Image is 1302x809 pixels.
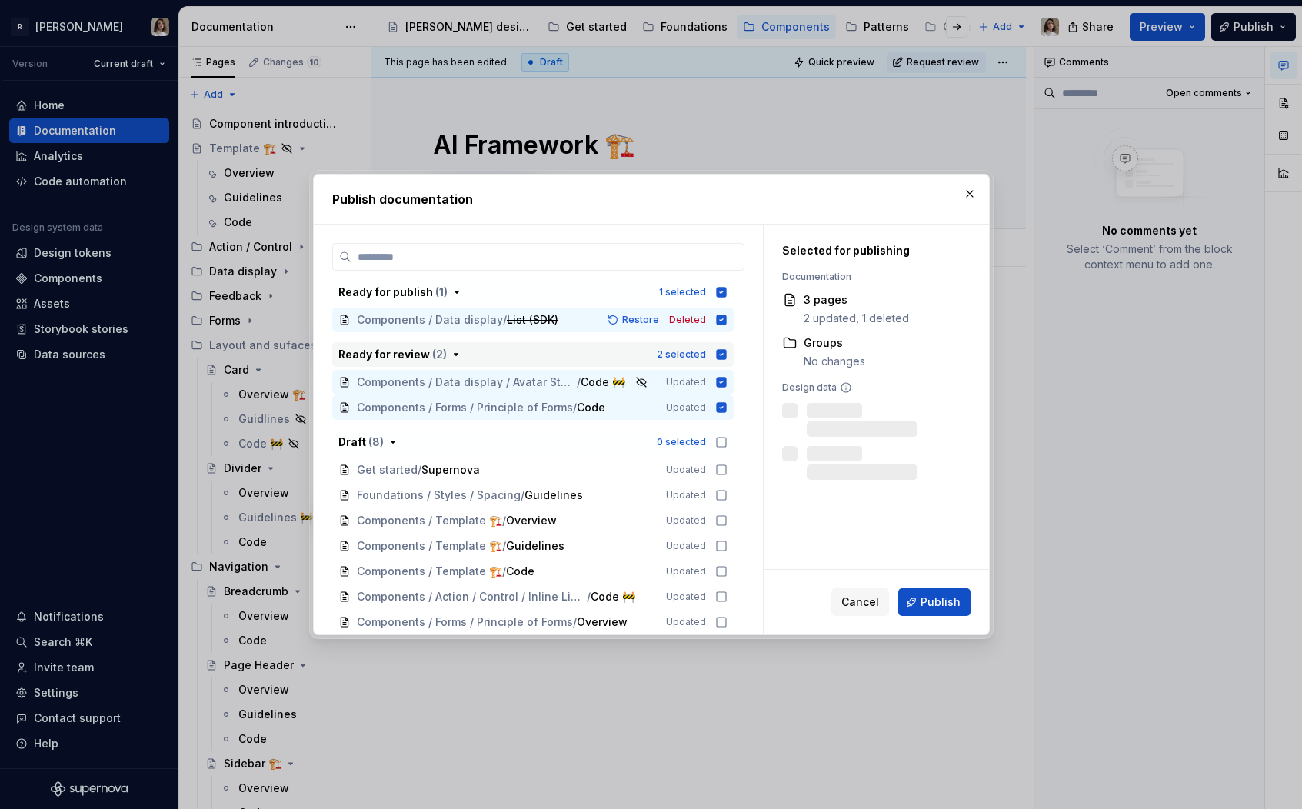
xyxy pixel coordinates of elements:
span: / [577,375,581,390]
div: 2 updated, 1 deleted [804,311,909,326]
span: / [573,400,577,415]
span: Updated [666,489,706,501]
span: Components / Data display [357,312,503,328]
button: Ready for publish (1)1 selected [332,280,734,305]
span: Components / Forms / Principle of Forms [357,614,573,630]
span: Updated [666,401,706,414]
span: Updated [666,514,706,527]
div: Selected for publishing [782,243,963,258]
span: Components / Action / Control / Inline Link (ButtonInline) [357,589,587,604]
span: / [573,614,577,630]
span: / [418,462,421,478]
span: / [587,589,591,604]
span: ( 2 ) [432,348,447,361]
span: Restore [622,314,659,326]
span: / [521,488,524,503]
div: No changes [804,354,865,369]
div: Ready for publish [338,285,448,300]
span: Foundations / Styles / Spacing [357,488,521,503]
span: Updated [666,540,706,552]
div: Documentation [782,271,963,283]
div: 2 selected [657,348,706,361]
div: Ready for review [338,347,447,362]
div: 3 pages [804,292,909,308]
span: Code 🚧 [581,375,625,390]
span: / [503,312,507,328]
div: Groups [804,335,865,351]
div: Design data [782,381,963,394]
span: Guidelines [506,538,564,554]
h2: Publish documentation [332,190,971,208]
span: Updated [666,616,706,628]
div: 1 selected [659,286,706,298]
span: / [502,538,506,554]
span: Components / Forms / Principle of Forms [357,400,573,415]
span: / [502,564,506,579]
span: Cancel [841,594,879,610]
span: Updated [666,376,706,388]
span: Code 🚧 [591,589,635,604]
span: Supernova [421,462,480,478]
span: Overview [506,513,557,528]
span: Components / Template 🏗️ [357,513,502,528]
span: Guidelines [524,488,583,503]
span: Code [506,564,537,579]
div: 0 selected [657,436,706,448]
span: List (SDK) [507,312,558,328]
span: Components / Template 🏗️ [357,538,502,554]
span: Publish [921,594,961,610]
span: Components / Data display / Avatar Stack [357,375,578,390]
button: Publish [898,588,971,616]
span: ( 1 ) [435,285,448,298]
span: Updated [666,464,706,476]
span: Components / Template 🏗️ [357,564,502,579]
span: Updated [666,591,706,603]
button: Draft (8)0 selected [332,430,734,454]
span: Overview [577,614,628,630]
button: Restore [603,312,666,328]
span: Deleted [669,314,706,326]
span: ( 8 ) [368,435,384,448]
button: Cancel [831,588,889,616]
span: Code [577,400,608,415]
div: Draft [338,434,384,450]
span: / [502,513,506,528]
span: Updated [666,565,706,578]
button: Ready for review (2)2 selected [332,342,734,367]
span: Get started [357,462,418,478]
